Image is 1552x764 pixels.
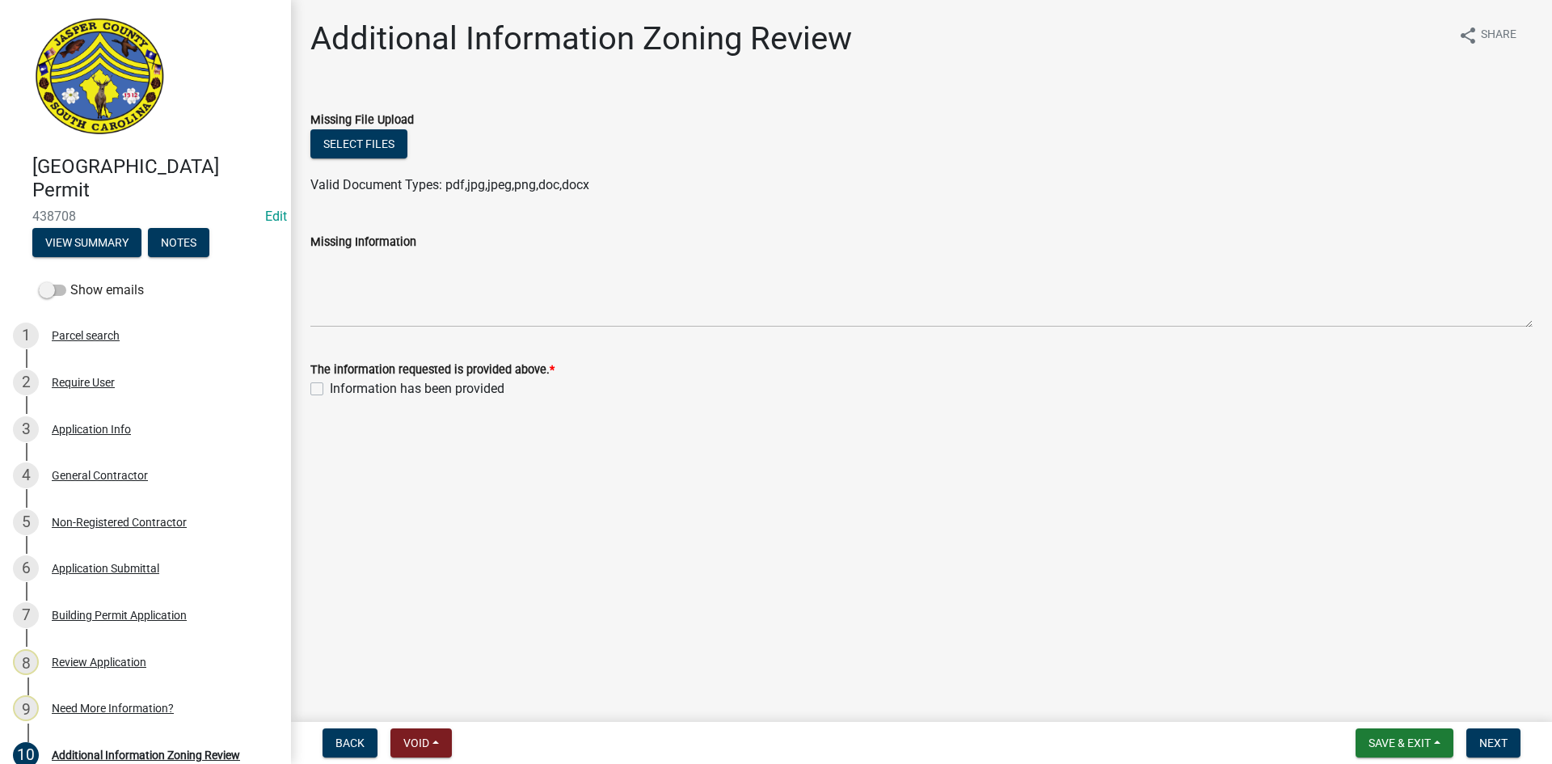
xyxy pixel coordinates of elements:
div: 2 [13,369,39,395]
wm-modal-confirm: Notes [148,237,209,250]
label: Missing File Upload [310,115,414,126]
div: Application Info [52,424,131,435]
button: shareShare [1445,19,1529,51]
h1: Additional Information Zoning Review [310,19,852,58]
span: Void [403,737,429,749]
label: Missing Information [310,237,416,248]
span: Next [1479,737,1508,749]
span: Save & Exit [1369,737,1431,749]
div: 3 [13,416,39,442]
div: 5 [13,509,39,535]
div: Parcel search [52,330,120,341]
button: Back [323,728,377,758]
label: The information requested is provided above. [310,365,555,376]
div: 7 [13,602,39,628]
div: General Contractor [52,470,148,481]
div: Need More Information? [52,703,174,714]
button: Save & Exit [1356,728,1453,758]
div: Additional Information Zoning Review [52,749,240,761]
div: 9 [13,695,39,721]
h4: [GEOGRAPHIC_DATA] Permit [32,155,278,202]
div: Require User [52,377,115,388]
span: Back [335,737,365,749]
wm-modal-confirm: Summary [32,237,141,250]
button: Void [390,728,452,758]
i: share [1458,26,1478,45]
div: Application Submittal [52,563,159,574]
span: Valid Document Types: pdf,jpg,jpeg,png,doc,docx [310,177,589,192]
span: Share [1481,26,1516,45]
div: 1 [13,323,39,348]
label: Information has been provided [330,379,504,399]
div: Building Permit Application [52,610,187,621]
button: Next [1466,728,1520,758]
label: Show emails [39,281,144,300]
button: Select files [310,129,407,158]
button: Notes [148,228,209,257]
span: 438708 [32,209,259,224]
div: 4 [13,462,39,488]
div: Review Application [52,656,146,668]
button: View Summary [32,228,141,257]
a: Edit [265,209,287,224]
img: Jasper County, South Carolina [32,17,167,138]
wm-modal-confirm: Edit Application Number [265,209,287,224]
div: Non-Registered Contractor [52,517,187,528]
div: 6 [13,555,39,581]
div: 8 [13,649,39,675]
